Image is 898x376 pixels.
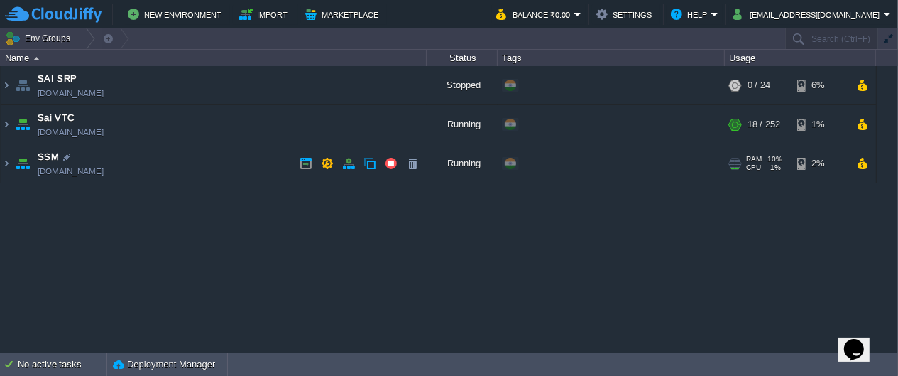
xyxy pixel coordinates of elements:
[746,163,761,172] span: CPU
[748,66,770,104] div: 0 / 24
[305,6,383,23] button: Marketplace
[797,144,843,183] div: 2%
[128,6,226,23] button: New Environment
[13,66,33,104] img: AMDAwAAAACH5BAEAAAAALAAAAAABAAEAAAICRAEAOw==
[797,105,843,144] div: 1%
[113,358,215,372] button: Deployment Manager
[38,72,77,86] a: SAI SRP
[1,66,12,104] img: AMDAwAAAACH5BAEAAAAALAAAAAABAAEAAAICRAEAOw==
[1,50,426,66] div: Name
[498,50,724,66] div: Tags
[733,6,884,23] button: [EMAIL_ADDRESS][DOMAIN_NAME]
[767,163,781,172] span: 1%
[13,105,33,144] img: AMDAwAAAACH5BAEAAAAALAAAAAABAAEAAAICRAEAOw==
[38,111,75,125] a: Sai VTC
[427,66,498,104] div: Stopped
[427,105,498,144] div: Running
[767,155,782,163] span: 10%
[748,105,780,144] div: 18 / 252
[596,6,656,23] button: Settings
[797,66,843,104] div: 6%
[725,50,875,66] div: Usage
[38,150,59,164] a: SSM
[838,319,884,362] iframe: chat widget
[38,164,104,178] a: [DOMAIN_NAME]
[746,155,762,163] span: RAM
[496,6,574,23] button: Balance ₹0.00
[38,86,104,100] a: [DOMAIN_NAME]
[33,57,40,60] img: AMDAwAAAACH5BAEAAAAALAAAAAABAAEAAAICRAEAOw==
[671,6,711,23] button: Help
[38,125,104,139] a: [DOMAIN_NAME]
[18,353,106,376] div: No active tasks
[5,6,102,23] img: CloudJiffy
[5,28,75,48] button: Env Groups
[427,144,498,183] div: Running
[1,144,12,183] img: AMDAwAAAACH5BAEAAAAALAAAAAABAAEAAAICRAEAOw==
[427,50,497,66] div: Status
[13,144,33,183] img: AMDAwAAAACH5BAEAAAAALAAAAAABAAEAAAICRAEAOw==
[1,105,12,144] img: AMDAwAAAACH5BAEAAAAALAAAAAABAAEAAAICRAEAOw==
[239,6,292,23] button: Import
